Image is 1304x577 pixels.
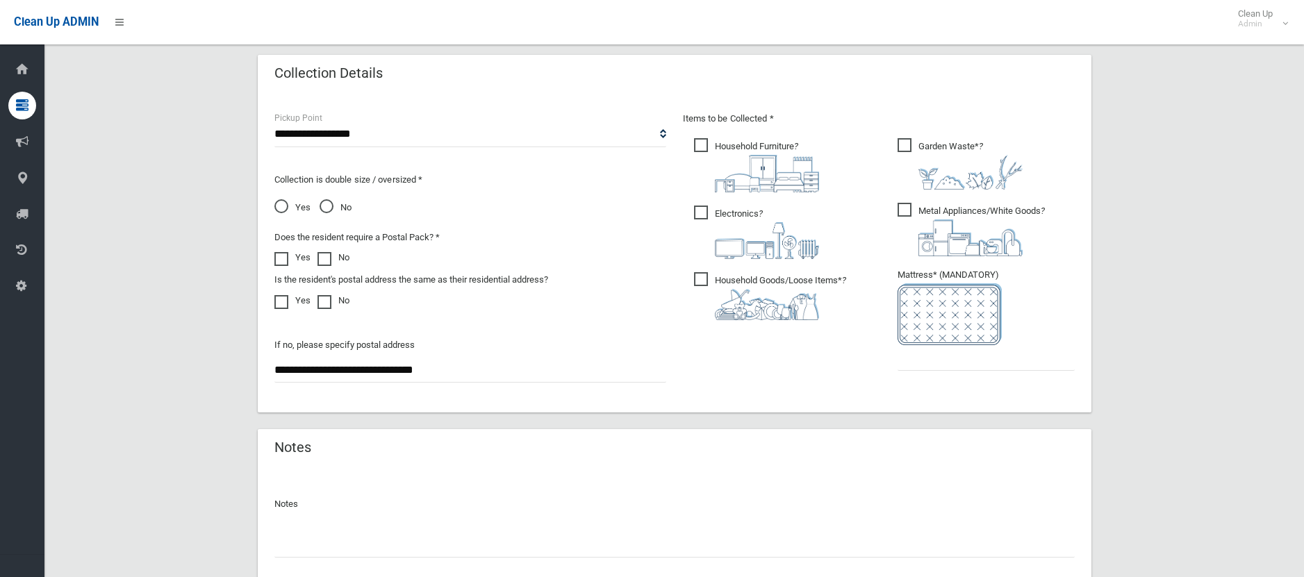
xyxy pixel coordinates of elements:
label: Is the resident's postal address the same as their residential address? [274,271,548,288]
label: Yes [274,249,311,266]
span: Mattress* (MANDATORY) [898,269,1075,345]
i: ? [918,141,1023,190]
span: Metal Appliances/White Goods [898,203,1045,256]
img: 394712a680b73dbc3d2a6a3a7ffe5a07.png [715,222,819,259]
i: ? [715,275,846,320]
p: Collection is double size / oversized * [274,172,666,188]
label: If no, please specify postal address [274,337,415,353]
img: e7408bece873d2c1783593a074e5cb2f.png [898,283,1002,345]
img: aa9efdbe659d29b613fca23ba79d85cb.png [715,155,819,192]
span: Household Furniture [694,138,819,192]
span: Clean Up ADMIN [14,15,99,28]
img: 4fd8a5c772b2c999c83690221e5242e0.png [918,155,1023,190]
span: No [320,199,352,216]
p: Items to be Collected * [683,110,1075,127]
header: Notes [258,434,328,461]
label: No [317,249,349,266]
span: Household Goods/Loose Items* [694,272,846,320]
span: Clean Up [1231,8,1287,29]
label: No [317,292,349,309]
i: ? [715,141,819,192]
p: Notes [274,496,1075,512]
img: 36c1b0289cb1767239cdd3de9e694f19.png [918,219,1023,256]
span: Electronics [694,206,819,259]
i: ? [918,206,1045,256]
span: Yes [274,199,311,216]
label: Yes [274,292,311,309]
img: b13cc3517677393f34c0a387616ef184.png [715,289,819,320]
header: Collection Details [258,60,399,87]
span: Garden Waste* [898,138,1023,190]
label: Does the resident require a Postal Pack? * [274,229,440,246]
small: Admin [1238,19,1273,29]
i: ? [715,208,819,259]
